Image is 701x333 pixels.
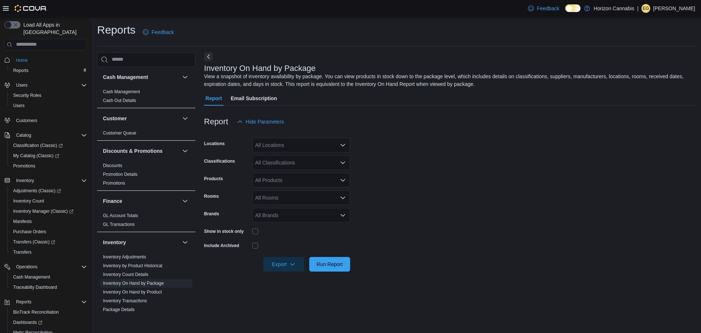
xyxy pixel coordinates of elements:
span: Transfers [13,249,31,255]
span: EG [643,4,649,13]
h3: Inventory [103,239,126,246]
span: Discounts [103,163,122,169]
span: Dashboards [10,318,87,327]
span: Reports [16,299,31,305]
button: Inventory [13,176,37,185]
button: Purchase Orders [7,227,90,237]
a: Inventory On Hand by Package [103,281,164,286]
span: Package History [103,315,135,321]
button: Reports [13,298,34,306]
div: Finance [97,211,195,232]
button: Cash Management [181,73,189,82]
a: Manifests [10,217,35,226]
a: Dashboards [10,318,45,327]
span: Adjustments (Classic) [10,186,87,195]
span: Reports [13,68,28,73]
button: Home [1,55,90,65]
div: Customer [97,129,195,140]
span: Cash Management [103,89,140,95]
span: Purchase Orders [13,229,46,235]
a: Cash Management [10,273,53,281]
h3: Report [204,117,228,126]
img: Cova [15,5,47,12]
span: Operations [16,264,38,270]
a: Transfers (Classic) [10,238,58,246]
a: Transfers (Classic) [7,237,90,247]
span: Transfers (Classic) [13,239,55,245]
a: Promotions [103,181,125,186]
span: Home [13,56,87,65]
a: Customer Queue [103,130,136,136]
div: Emmanuel Gatson [641,4,650,13]
span: Feedback [152,29,174,36]
button: Open list of options [340,160,346,166]
span: Inventory Adjustments [103,254,146,260]
span: Report [206,91,222,106]
button: Users [1,80,90,90]
span: Inventory Count Details [103,272,149,277]
button: Catalog [13,131,34,140]
span: Classification (Classic) [13,143,63,148]
a: Feedback [525,1,562,16]
button: Traceabilty Dashboard [7,282,90,292]
span: Transfers (Classic) [10,238,87,246]
span: Run Report [317,261,343,268]
a: My Catalog (Classic) [7,151,90,161]
span: Inventory Manager (Classic) [13,208,73,214]
span: Inventory Count [13,198,44,204]
span: Reports [13,298,87,306]
button: Reports [7,65,90,76]
a: Inventory On Hand by Product [103,290,162,295]
span: Users [10,101,87,110]
h3: Cash Management [103,73,148,81]
a: Customers [13,116,40,125]
button: Inventory [103,239,179,246]
h1: Reports [97,23,135,37]
button: Discounts & Promotions [181,147,189,155]
button: Customers [1,115,90,126]
button: Open list of options [340,142,346,148]
span: Inventory On Hand by Product [103,289,162,295]
a: BioTrack Reconciliation [10,308,62,317]
h3: Customer [103,115,127,122]
span: Manifests [13,219,32,224]
button: Customer [181,114,189,123]
label: Brands [204,211,219,217]
button: Finance [103,197,179,205]
button: Transfers [7,247,90,257]
span: Feedback [537,5,559,12]
div: View a snapshot of inventory availability by package. You can view products in stock down to the ... [204,73,692,88]
span: Load All Apps in [GEOGRAPHIC_DATA] [20,21,87,36]
label: Show in stock only [204,228,244,234]
a: Purchase Orders [10,227,49,236]
a: Inventory Count Details [103,272,149,277]
a: Inventory Adjustments [103,254,146,260]
span: Operations [13,262,87,271]
button: Finance [181,197,189,205]
span: Inventory [13,176,87,185]
button: Discounts & Promotions [103,147,179,155]
p: Horizon Cannabis [594,4,634,13]
a: GL Transactions [103,222,135,227]
button: Inventory [1,175,90,186]
span: Home [16,57,28,63]
button: Inventory [181,238,189,247]
span: Manifests [10,217,87,226]
button: Reports [1,297,90,307]
span: Catalog [13,131,87,140]
h3: Discounts & Promotions [103,147,162,155]
div: Discounts & Promotions [97,161,195,190]
span: Inventory Count [10,197,87,205]
button: Security Roles [7,90,90,101]
input: Dark Mode [565,4,581,12]
div: Cash Management [97,87,195,108]
button: Next [204,52,213,61]
span: Security Roles [13,92,41,98]
button: Users [7,101,90,111]
a: Classification (Classic) [7,140,90,151]
label: Classifications [204,158,235,164]
span: Security Roles [10,91,87,100]
a: Promotions [10,162,38,170]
